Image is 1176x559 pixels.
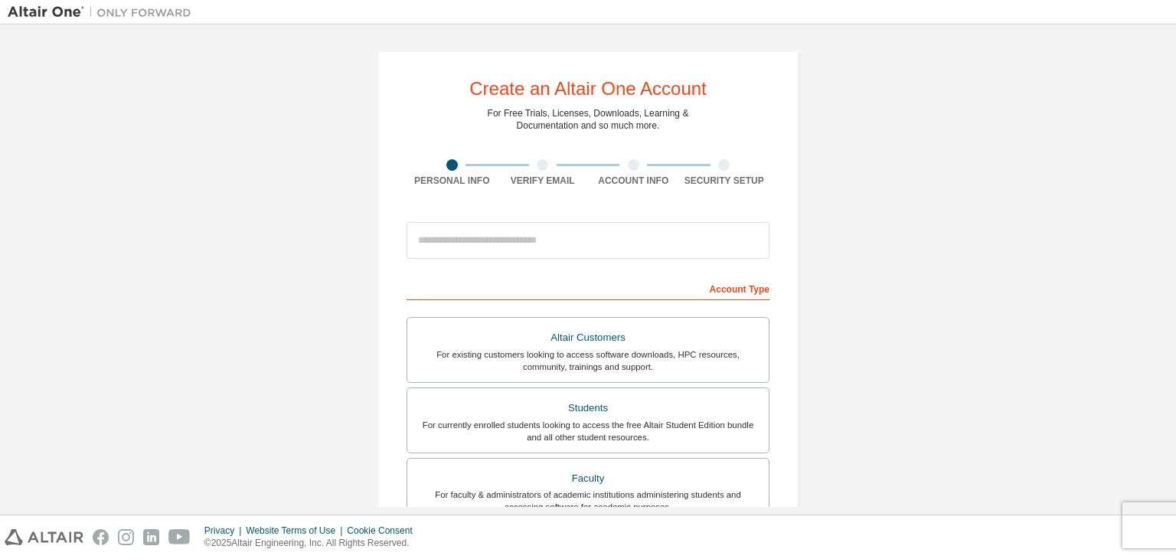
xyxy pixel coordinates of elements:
[588,175,679,187] div: Account Info
[168,529,191,545] img: youtube.svg
[204,525,246,537] div: Privacy
[469,80,707,98] div: Create an Altair One Account
[416,327,759,348] div: Altair Customers
[416,419,759,443] div: For currently enrolled students looking to access the free Altair Student Edition bundle and all ...
[347,525,421,537] div: Cookie Consent
[93,529,109,545] img: facebook.svg
[416,397,759,419] div: Students
[118,529,134,545] img: instagram.svg
[407,276,769,300] div: Account Type
[246,525,347,537] div: Website Terms of Use
[416,489,759,513] div: For faculty & administrators of academic institutions administering students and accessing softwa...
[416,348,759,373] div: For existing customers looking to access software downloads, HPC resources, community, trainings ...
[679,175,770,187] div: Security Setup
[407,175,498,187] div: Personal Info
[8,5,199,20] img: Altair One
[5,529,83,545] img: altair_logo.svg
[498,175,589,187] div: Verify Email
[488,107,689,132] div: For Free Trials, Licenses, Downloads, Learning & Documentation and so much more.
[204,537,422,550] p: © 2025 Altair Engineering, Inc. All Rights Reserved.
[143,529,159,545] img: linkedin.svg
[416,468,759,489] div: Faculty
